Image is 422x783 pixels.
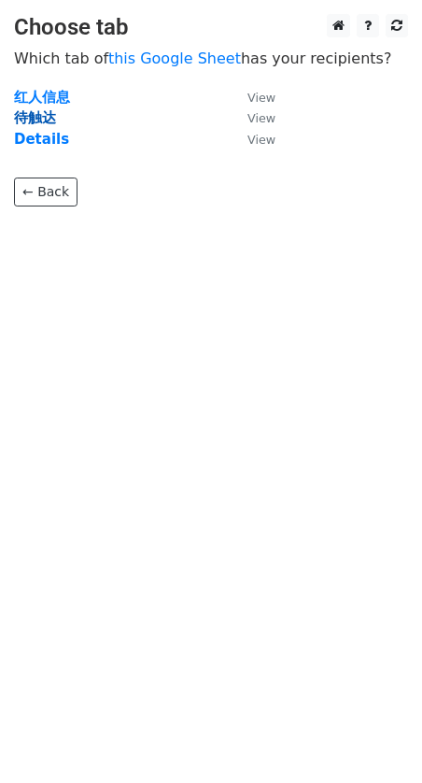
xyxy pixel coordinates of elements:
a: View [229,89,275,106]
small: View [247,91,275,105]
a: Details [14,131,69,148]
a: ← Back [14,178,77,206]
p: Which tab of has your recipients? [14,49,408,68]
a: this Google Sheet [108,50,241,67]
a: View [229,131,275,148]
small: View [247,111,275,125]
h3: Choose tab [14,14,408,41]
a: View [229,109,275,126]
small: View [247,133,275,147]
a: 待触达 [14,109,56,126]
a: 红人信息 [14,89,70,106]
